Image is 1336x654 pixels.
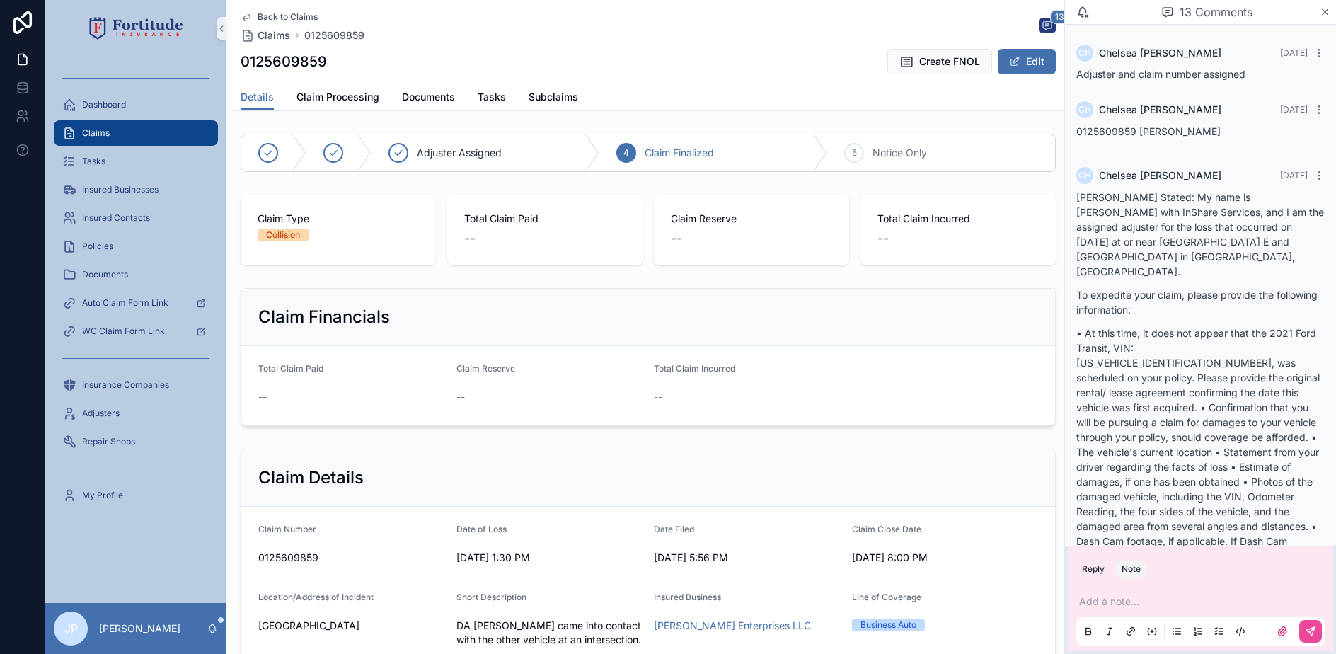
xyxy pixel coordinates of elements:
[54,92,218,117] a: Dashboard
[456,551,643,565] span: [DATE] 1:30 PM
[82,326,165,337] span: WC Claim Form Link
[241,28,290,42] a: Claims
[54,234,218,259] a: Policies
[852,551,1039,565] span: [DATE] 8:00 PM
[654,524,694,534] span: Date Filed
[258,390,267,404] span: --
[258,363,323,374] span: Total Claim Paid
[54,120,218,146] a: Claims
[82,212,150,224] span: Insured Contacts
[529,90,578,104] span: Subclaims
[82,379,169,391] span: Insurance Companies
[54,372,218,398] a: Insurance Companies
[478,90,506,104] span: Tasks
[1078,170,1091,181] span: CH
[873,146,927,160] span: Notice Only
[54,262,218,287] a: Documents
[1280,170,1308,180] span: [DATE]
[654,363,735,374] span: Total Claim Incurred
[456,363,515,374] span: Claim Reserve
[304,28,364,42] a: 0125609859
[456,390,465,404] span: --
[258,619,445,633] span: [GEOGRAPHIC_DATA]
[258,212,419,226] span: Claim Type
[82,490,123,501] span: My Profile
[417,146,502,160] span: Adjuster Assigned
[877,229,889,248] span: --
[82,99,126,110] span: Dashboard
[54,429,218,454] a: Repair Shops
[654,592,721,602] span: Insured Business
[258,306,390,328] h2: Claim Financials
[1099,168,1221,183] span: Chelsea [PERSON_NAME]
[54,483,218,508] a: My Profile
[1076,326,1325,578] p: • At this time, it does not appear that the 2021 Ford Transit, VIN: [US_VEHICLE_IDENTIFICATION_NU...
[296,90,379,104] span: Claim Processing
[82,436,135,447] span: Repair Shops
[82,156,105,167] span: Tasks
[1099,103,1221,117] span: Chelsea [PERSON_NAME]
[241,90,274,104] span: Details
[54,401,218,426] a: Adjusters
[266,229,300,241] div: Collision
[654,551,841,565] span: [DATE] 5:56 PM
[54,149,218,174] a: Tasks
[54,177,218,202] a: Insured Businesses
[998,49,1056,74] button: Edit
[852,524,921,534] span: Claim Close Date
[1280,104,1308,115] span: [DATE]
[877,212,1039,226] span: Total Claim Incurred
[456,592,526,602] span: Short Description
[852,147,857,159] span: 5
[654,619,811,633] a: [PERSON_NAME] Enterprises LLC
[241,52,327,71] h1: 0125609859
[296,84,379,113] a: Claim Processing
[671,229,682,248] span: --
[241,11,318,23] a: Back to Claims
[887,49,992,74] button: Create FNOL
[45,57,226,527] div: scrollable content
[456,524,507,534] span: Date of Loss
[82,127,110,139] span: Claims
[82,241,113,252] span: Policies
[82,269,128,280] span: Documents
[1076,287,1325,317] p: To expedite your claim, please provide the following information:
[258,551,445,565] span: 0125609859
[456,619,643,647] span: DA [PERSON_NAME] came into contact with the other vehicle at an intersection.
[852,592,921,602] span: Line of Coverage
[1076,124,1325,139] p: 0125609859 [PERSON_NAME]
[54,290,218,316] a: Auto Claim Form Link
[623,147,629,159] span: 4
[1076,561,1110,578] button: Reply
[464,229,476,248] span: --
[1180,4,1252,21] span: 13 Comments
[241,84,274,111] a: Details
[1078,104,1091,115] span: CH
[654,390,662,404] span: --
[671,212,832,226] span: Claim Reserve
[1078,47,1091,59] span: CH
[860,619,916,631] div: Business Auto
[1076,190,1325,279] p: [PERSON_NAME] Stated: My name is [PERSON_NAME] with InShare Services, and I am the assigned adjus...
[919,54,980,69] span: Create FNOL
[645,146,714,160] span: Claim Finalized
[82,408,120,419] span: Adjusters
[54,319,218,344] a: WC Claim Form Link
[402,84,455,113] a: Documents
[64,620,78,637] span: JP
[89,17,183,40] img: App logo
[82,297,168,309] span: Auto Claim Form Link
[258,592,374,602] span: Location/Address of Incident
[464,212,626,226] span: Total Claim Paid
[258,11,318,23] span: Back to Claims
[82,184,159,195] span: Insured Businesses
[99,621,180,636] p: [PERSON_NAME]
[258,466,364,489] h2: Claim Details
[258,28,290,42] span: Claims
[1122,563,1141,575] div: Note
[402,90,455,104] span: Documents
[1099,46,1221,60] span: Chelsea [PERSON_NAME]
[1116,561,1146,578] button: Note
